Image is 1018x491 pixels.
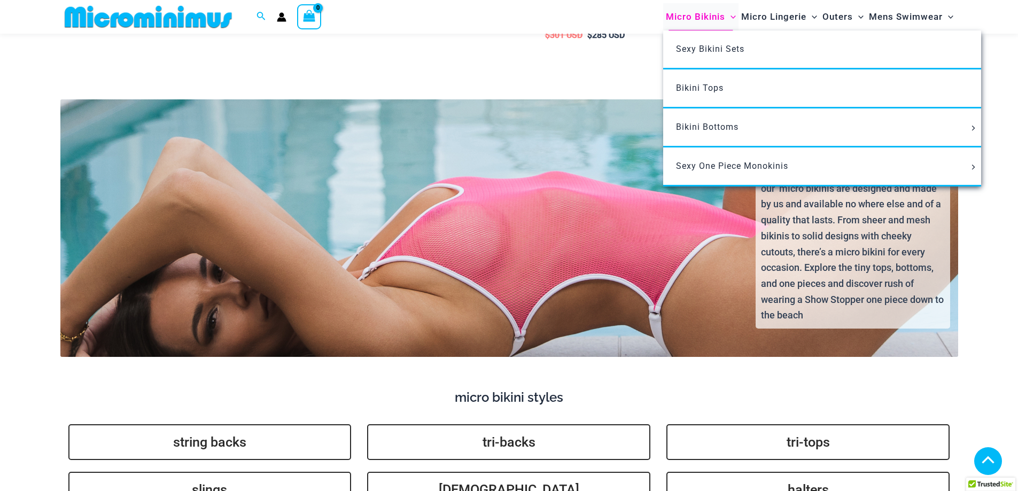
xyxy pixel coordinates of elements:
a: Bikini Tops [663,69,981,108]
a: Micro LingerieMenu ToggleMenu Toggle [739,3,820,30]
a: Search icon link [257,10,266,24]
span: Menu Toggle [853,3,864,30]
span: Menu Toggle [967,165,979,170]
span: Sexy One Piece Monokinis [676,161,788,171]
span: Mens Swimwear [869,3,943,30]
a: Sexy One Piece MonokinisMenu ToggleMenu Toggle [663,147,981,186]
a: tri-backs [367,424,650,460]
span: Micro Bikinis [666,3,725,30]
span: Menu Toggle [967,126,979,131]
bdi: 301 USD [545,30,582,40]
span: Menu Toggle [725,3,736,30]
span: Menu Toggle [943,3,953,30]
span: Bikini Tops [676,83,724,93]
span: Sexy Bikini Sets [676,44,744,54]
a: Micro BikinisMenu ToggleMenu Toggle [663,3,739,30]
p: Nobody loves the Microminimus micro bikini more than the Fiery, confident women of the community.... [761,133,945,323]
span: $ [587,30,592,40]
span: $ [545,30,550,40]
a: tri-tops [666,424,950,460]
a: OutersMenu ToggleMenu Toggle [820,3,866,30]
a: string backs [68,424,352,460]
span: Micro Lingerie [741,3,806,30]
bdi: 285 USD [587,30,625,40]
a: Mens SwimwearMenu ToggleMenu Toggle [866,3,956,30]
h4: micro bikini styles [60,390,958,406]
nav: Site Navigation [662,2,958,32]
img: MM SHOP LOGO FLAT [60,5,236,29]
span: Bikini Bottoms [676,122,739,132]
span: Outers [822,3,853,30]
a: Account icon link [277,12,286,22]
a: View Shopping Cart, empty [297,4,322,29]
span: Menu Toggle [806,3,817,30]
a: Bikini BottomsMenu ToggleMenu Toggle [663,108,981,147]
a: Sexy Bikini Sets [663,30,981,69]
